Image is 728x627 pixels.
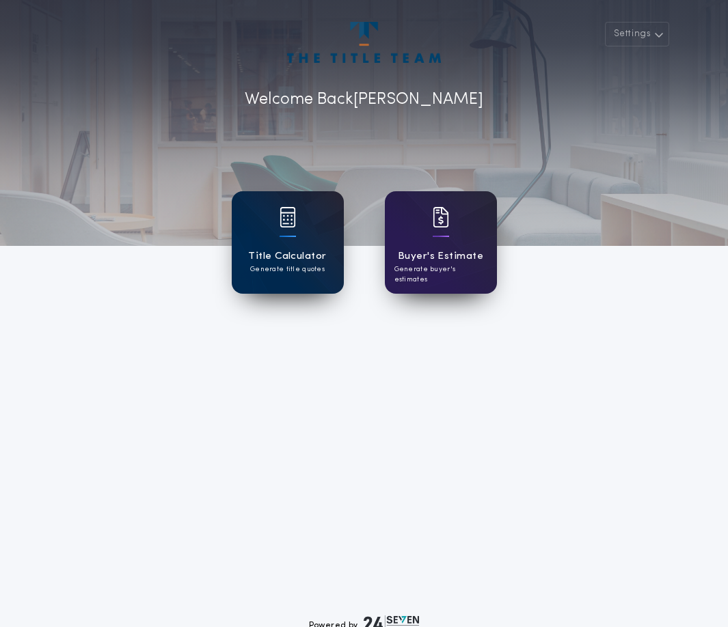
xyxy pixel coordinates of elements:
[232,191,344,294] a: card iconTitle CalculatorGenerate title quotes
[287,22,440,63] img: account-logo
[280,207,296,227] img: card icon
[250,264,325,275] p: Generate title quotes
[245,87,483,112] p: Welcome Back [PERSON_NAME]
[605,22,669,46] button: Settings
[398,249,483,264] h1: Buyer's Estimate
[385,191,497,294] a: card iconBuyer's EstimateGenerate buyer's estimates
[394,264,487,285] p: Generate buyer's estimates
[433,207,449,227] img: card icon
[248,249,326,264] h1: Title Calculator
